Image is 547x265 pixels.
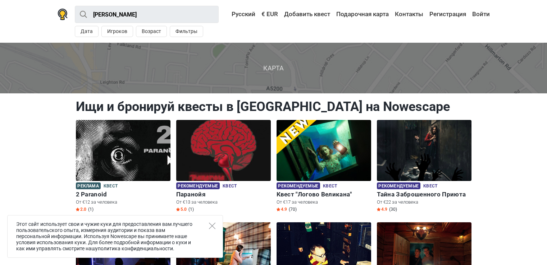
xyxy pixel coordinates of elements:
img: Тайна Заброшенного Приюта [377,120,471,181]
span: 2.0 [76,206,86,212]
button: Игроков [101,26,133,37]
span: 4.9 [277,206,287,212]
input: Попробуйте “Лондон” [75,6,219,23]
span: (70) [289,206,297,212]
button: Дата [75,26,99,37]
p: От €12 за человека [76,199,170,205]
p: От €17 за человека [277,199,371,205]
h6: Квест "Логово Великана" [277,191,371,198]
a: Добавить квест [282,8,332,21]
span: 4.9 [377,206,387,212]
h6: Тайна Заброшенного Приюта [377,191,471,198]
span: (1) [88,206,94,212]
p: От €22 за человека [377,199,471,205]
a: 2 Paranoid Реклама Квест 2 Paranoid От €12 за человека Star2.0 (1) [76,120,170,214]
img: Star [76,208,79,211]
span: Реклама [76,182,101,189]
img: 2 Paranoid [76,120,170,181]
a: Войти [470,8,490,21]
div: Этот сайт использует свои и чужие куки для предоставления вам лучшего пользовательского опыта, из... [7,215,223,258]
img: Русский [227,12,232,17]
button: Фильтры [170,26,203,37]
span: Рекомендуемые [176,182,220,189]
a: Квест "Логово Великана" Рекомендуемые Квест Квест "Логово Великана" От €17 за человека Star4.9 (70) [277,120,371,214]
span: Рекомендуемые [277,182,320,189]
span: Квест [104,182,118,190]
a: Русский [225,8,257,21]
p: От €13 за человека [176,199,271,205]
img: Квест "Логово Великана" [277,120,371,181]
span: Квест [223,182,237,190]
h6: Паранойя [176,191,271,198]
img: Star [277,208,280,211]
span: Квест [323,182,337,190]
a: € EUR [260,8,280,21]
span: (30) [389,206,397,212]
span: (1) [188,206,194,212]
span: Квест [423,182,437,190]
img: Star [176,208,180,211]
button: Возраст [136,26,167,37]
span: Рекомендуемые [377,182,420,189]
img: Nowescape logo [58,9,68,20]
a: Подарочная карта [334,8,391,21]
img: Star [377,208,380,211]
a: Регистрация [428,8,468,21]
span: 5.0 [176,206,187,212]
h6: 2 Paranoid [76,191,170,198]
h1: Ищи и бронируй квесты в [GEOGRAPHIC_DATA] на Nowescape [76,99,471,115]
img: Паранойя [176,120,271,181]
a: Контакты [393,8,425,21]
button: Close [209,223,215,229]
a: Паранойя Рекомендуемые Квест Паранойя От €13 за человека Star5.0 (1) [176,120,271,214]
a: Тайна Заброшенного Приюта Рекомендуемые Квест Тайна Заброшенного Приюта От €22 за человека Star4.... [377,120,471,214]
